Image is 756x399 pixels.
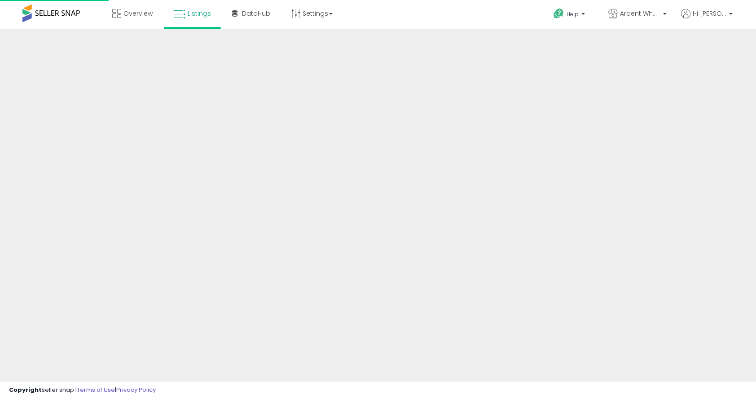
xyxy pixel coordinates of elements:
[9,386,156,395] div: seller snap | |
[546,1,594,29] a: Help
[9,386,42,394] strong: Copyright
[123,9,153,18] span: Overview
[242,9,270,18] span: DataHub
[567,10,579,18] span: Help
[681,9,733,29] a: Hi [PERSON_NAME]
[693,9,726,18] span: Hi [PERSON_NAME]
[116,386,156,394] a: Privacy Policy
[77,386,115,394] a: Terms of Use
[188,9,211,18] span: Listings
[553,8,564,19] i: Get Help
[620,9,660,18] span: Ardent Wholesale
